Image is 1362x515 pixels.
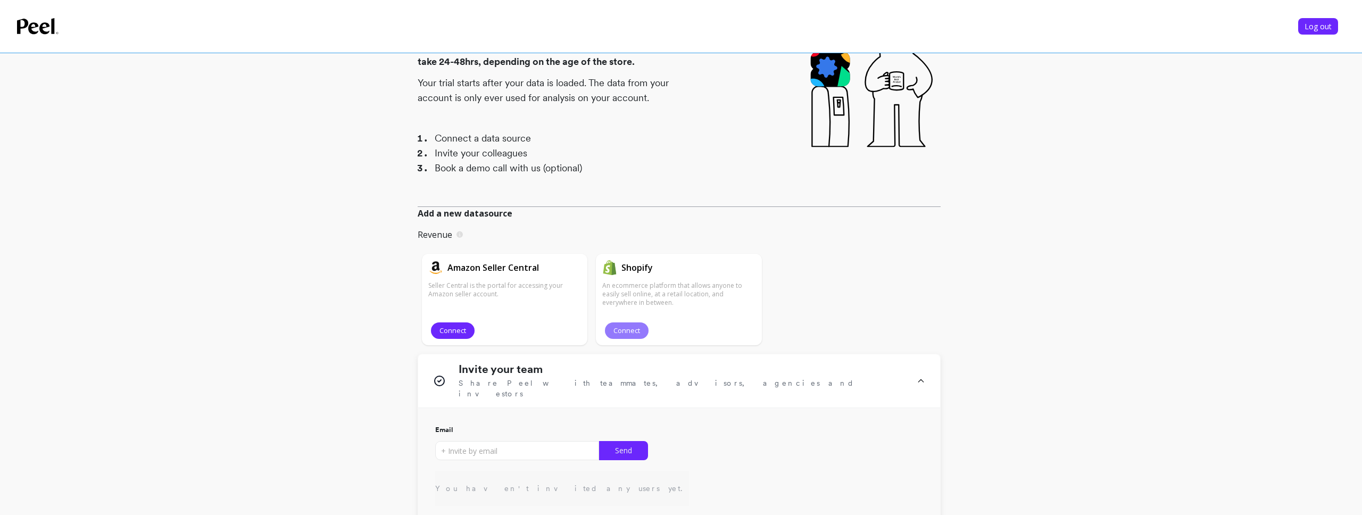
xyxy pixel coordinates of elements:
img: api.shopify.svg [602,260,617,275]
input: + Invite by email [435,441,599,460]
p: Seller Central is the portal for accessing your Amazon seller account. [428,281,582,298]
button: Connect [605,322,649,339]
span: Add a new datasource [418,207,512,220]
span: Log out [1305,21,1332,31]
button: Send [599,441,648,460]
span: Share Peel with teammates, advisors, agencies and investors [459,378,904,399]
h1: Invite your team [459,363,543,376]
p: An ecommerce platform that allows anyone to easily sell online, at a retail location, and everywh... [602,281,755,307]
button: Connect [431,322,475,339]
p: Revenue [418,228,452,241]
span: Email [435,425,453,435]
img: api.amazon.svg [428,260,443,275]
p: Your trial starts after your data is loaded. The data from your account is only ever used for ana... [418,76,679,105]
span: Send [615,445,632,456]
button: Log out [1298,18,1338,35]
h1: Amazon Seller Central [447,261,539,274]
li: Invite your colleagues [435,146,679,161]
span: Connect [439,326,466,336]
li: Connect a data source [435,131,679,146]
li: Book a demo call with us (optional) [435,161,679,176]
div: You haven't invited any users yet. [435,471,689,506]
span: Connect [613,326,640,336]
h1: Shopify [621,261,653,274]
